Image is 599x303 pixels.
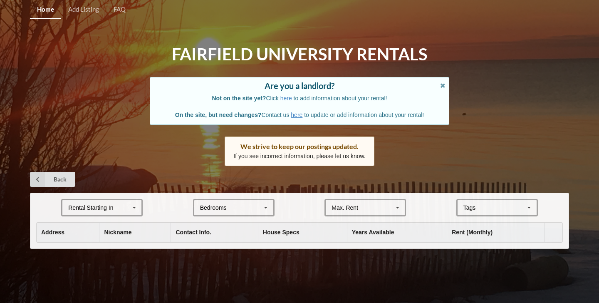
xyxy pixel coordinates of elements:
th: Nickname [99,223,171,242]
th: Contact Info. [171,223,257,242]
div: We strive to keep our postings updated. [233,142,366,151]
div: Max. Rent [332,205,358,211]
b: On the site, but need changes? [175,112,262,118]
span: Click to add information about your rental! [212,95,387,102]
a: here [291,112,302,118]
b: Not on the site yet? [212,95,266,102]
a: Add Listing [61,1,106,19]
th: Rent (Monthly) [447,223,544,242]
a: FAQ [106,1,133,19]
div: Rental Starting In [68,205,113,211]
a: here [280,95,292,102]
div: Are you a landlord? [158,82,441,90]
a: Back [30,172,75,187]
h1: Fairfield University Rentals [172,44,427,65]
th: House Specs [258,223,347,242]
th: Years Available [347,223,447,242]
div: Bedrooms [200,205,227,211]
span: Contact us to update or add information about your rental! [175,112,424,118]
p: If you see incorrect information, please let us know. [233,152,366,160]
div: Tags [461,203,488,213]
a: Home [30,1,61,19]
th: Address [37,223,99,242]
